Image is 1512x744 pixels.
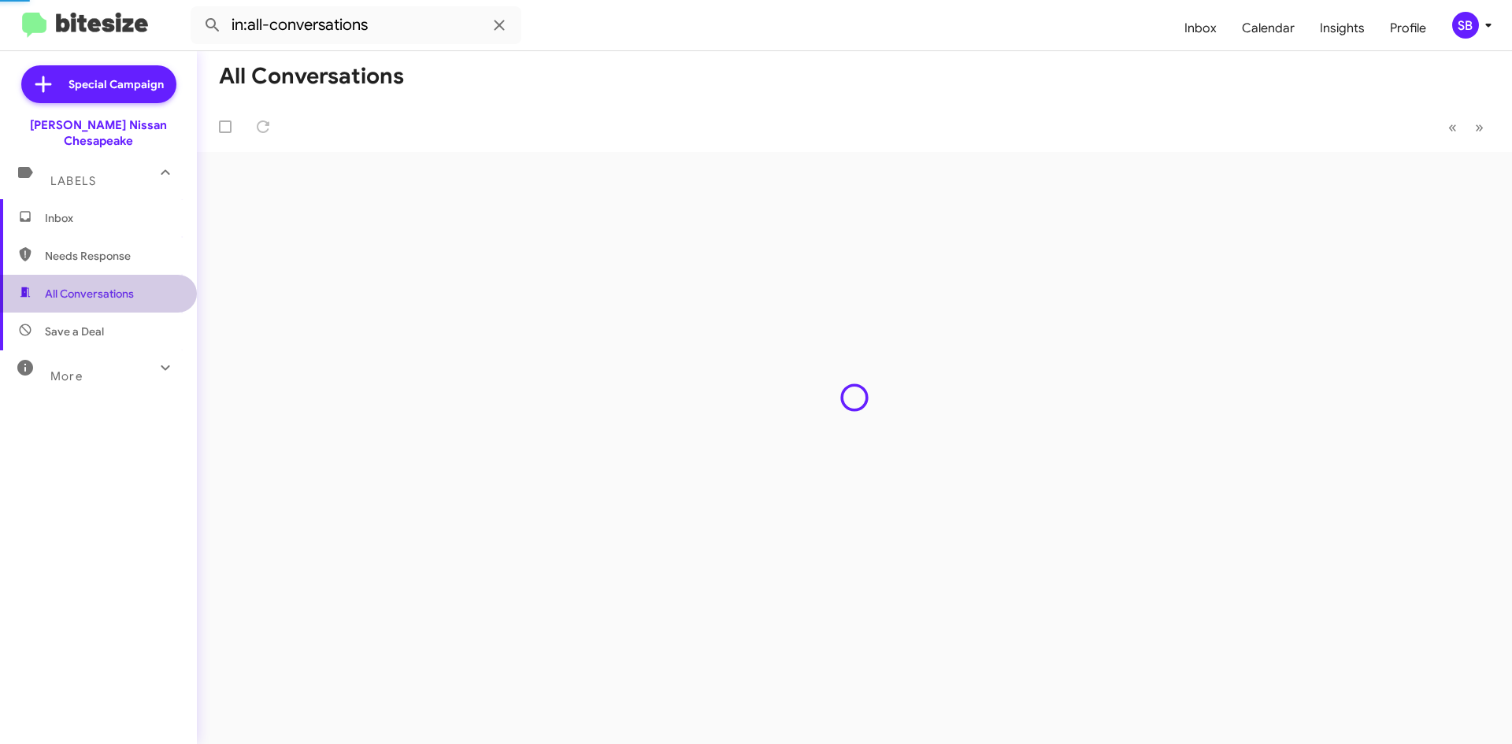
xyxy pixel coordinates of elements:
a: Special Campaign [21,65,176,103]
button: Previous [1439,111,1466,143]
button: Next [1466,111,1493,143]
h1: All Conversations [219,64,404,89]
div: SB [1452,12,1479,39]
nav: Page navigation example [1440,111,1493,143]
input: Search [191,6,521,44]
span: « [1448,117,1457,137]
a: Insights [1307,6,1377,51]
a: Inbox [1172,6,1229,51]
span: Inbox [45,210,179,226]
span: Labels [50,174,96,188]
button: SB [1439,12,1495,39]
span: All Conversations [45,286,134,302]
span: Needs Response [45,248,179,264]
a: Calendar [1229,6,1307,51]
span: Special Campaign [69,76,164,92]
a: Profile [1377,6,1439,51]
span: » [1475,117,1484,137]
span: Save a Deal [45,324,104,339]
span: More [50,369,83,383]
